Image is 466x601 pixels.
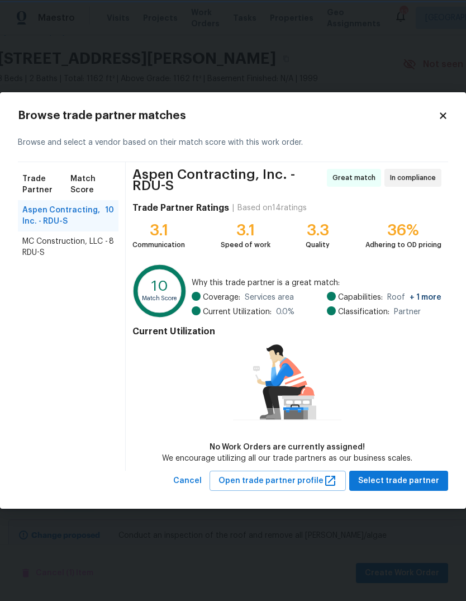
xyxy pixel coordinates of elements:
div: Communication [132,239,185,250]
span: 8 [109,236,114,258]
span: Open trade partner profile [218,474,337,488]
span: Services area [245,292,294,303]
span: Trade Partner [22,173,70,196]
span: 0.0 % [276,306,294,318]
span: Coverage: [203,292,240,303]
span: Great match [332,172,380,183]
div: Speed of work [221,239,270,250]
div: Adhering to OD pricing [365,239,441,250]
span: Aspen Contracting, Inc. - RDU-S [132,169,324,191]
span: 10 [105,205,114,227]
div: 3.1 [132,225,185,236]
span: + 1 more [410,294,441,301]
span: Capabilities: [338,292,383,303]
span: Current Utilization: [203,306,272,318]
span: Roof [387,292,441,303]
div: No Work Orders are currently assigned! [162,442,412,453]
span: Aspen Contracting, Inc. - RDU-S [22,205,105,227]
div: Quality [306,239,330,250]
div: Based on 14 ratings [237,202,307,214]
div: 36% [365,225,441,236]
button: Open trade partner profile [210,471,346,491]
div: Browse and select a vendor based on their match score with this work order. [18,124,448,162]
div: | [229,202,237,214]
span: Match Score [70,173,114,196]
div: 3.1 [221,225,270,236]
span: MC Construction, LLC - RDU-S [22,236,109,258]
h2: Browse trade partner matches [18,110,438,121]
span: Partner [394,306,421,318]
text: 10 [151,278,168,294]
div: 3.3 [306,225,330,236]
span: Select trade partner [358,474,439,488]
span: Cancel [173,474,202,488]
button: Select trade partner [349,471,448,491]
h4: Trade Partner Ratings [132,202,229,214]
span: Why this trade partner is a great match: [192,277,441,288]
button: Cancel [169,471,206,491]
div: We encourage utilizing all our trade partners as our business scales. [162,453,412,464]
span: Classification: [338,306,389,318]
span: In compliance [390,172,440,183]
h4: Current Utilization [132,326,441,337]
text: Match Score [142,295,178,301]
